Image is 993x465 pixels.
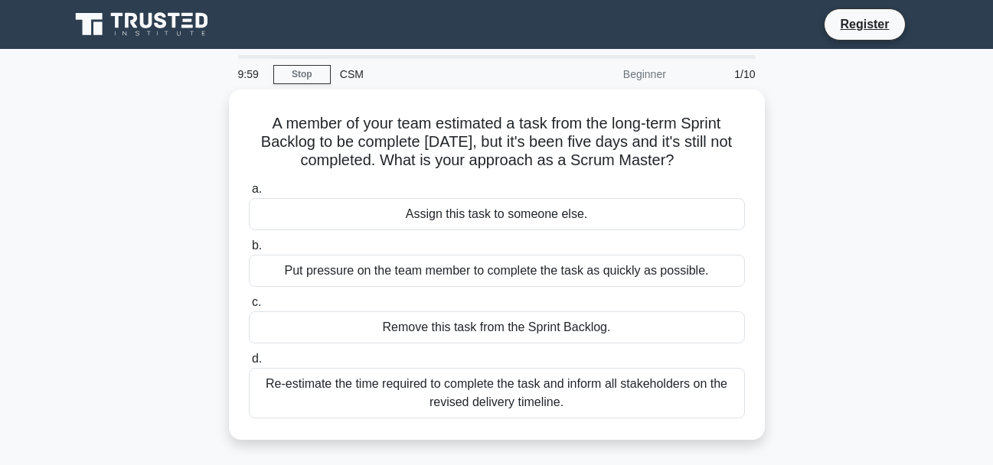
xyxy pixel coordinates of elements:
[541,59,675,89] div: Beginner
[252,352,262,365] span: d.
[249,311,745,343] div: Remove this task from the Sprint Backlog.
[249,368,745,418] div: Re-estimate the time required to complete the task and inform all stakeholders on the revised del...
[249,198,745,230] div: Assign this task to someone else.
[252,239,262,252] span: b.
[247,114,746,171] h5: A member of your team estimated a task from the long-term Sprint Backlog to be complete [DATE], b...
[831,15,898,34] a: Register
[229,59,273,89] div: 9:59
[273,65,331,84] a: Stop
[252,295,261,308] span: c.
[252,182,262,195] span: a.
[249,255,745,287] div: Put pressure on the team member to complete the task as quickly as possible.
[675,59,765,89] div: 1/10
[331,59,541,89] div: CSM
